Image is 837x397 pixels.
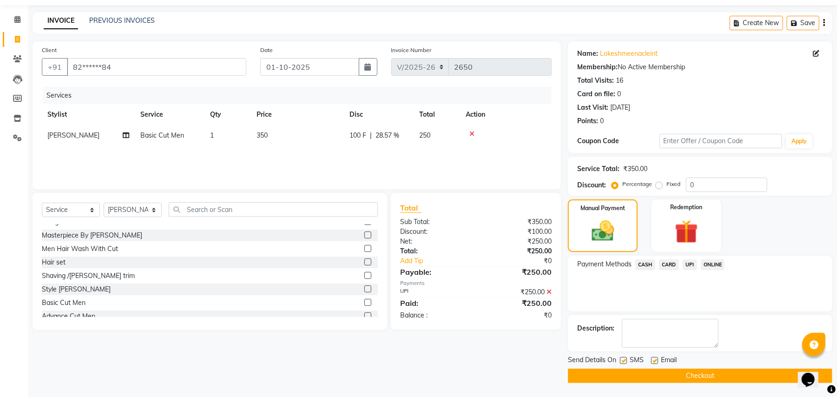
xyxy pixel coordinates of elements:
[257,131,268,139] span: 350
[393,237,476,246] div: Net:
[622,180,652,188] label: Percentage
[135,104,204,125] th: Service
[204,104,251,125] th: Qty
[577,259,632,269] span: Payment Methods
[344,104,414,125] th: Disc
[476,298,559,309] div: ₹250.00
[490,256,559,266] div: ₹0
[42,46,57,54] label: Client
[67,58,246,76] input: Search by Name/Mobile/Email/Code
[370,131,372,140] span: |
[400,203,422,213] span: Total
[577,89,615,99] div: Card on file:
[42,258,66,267] div: Hair set
[577,180,606,190] div: Discount:
[577,324,614,333] div: Description:
[661,355,677,367] span: Email
[577,136,659,146] div: Coupon Code
[44,13,78,29] a: INVOICE
[670,203,702,212] label: Redemption
[42,271,135,281] div: Shaving /[PERSON_NAME] trim
[43,87,559,104] div: Services
[400,279,552,287] div: Payments
[568,369,832,383] button: Checkout
[476,311,559,320] div: ₹0
[580,204,625,212] label: Manual Payment
[577,164,620,174] div: Service Total:
[787,16,819,30] button: Save
[617,89,621,99] div: 0
[169,202,378,217] input: Search or Scan
[577,62,618,72] div: Membership:
[393,217,476,227] div: Sub Total:
[667,217,705,246] img: _gift.svg
[616,76,623,86] div: 16
[659,259,679,270] span: CARD
[42,104,135,125] th: Stylist
[42,285,111,294] div: Style [PERSON_NAME]
[476,217,559,227] div: ₹350.00
[786,134,812,148] button: Apply
[600,49,658,59] a: Lokeshmeenacleint
[89,16,155,25] a: PREVIOUS INVOICES
[476,287,559,297] div: ₹250.00
[393,311,476,320] div: Balance :
[666,180,680,188] label: Fixed
[600,116,604,126] div: 0
[42,311,95,321] div: Advance Cut Men
[610,103,630,112] div: [DATE]
[393,246,476,256] div: Total:
[476,266,559,278] div: ₹250.00
[42,298,86,308] div: Basic Cut Men
[577,62,823,72] div: No Active Membership
[140,131,184,139] span: Basic Cut Men
[419,131,430,139] span: 250
[42,58,68,76] button: +91
[568,355,616,367] span: Send Details On
[460,104,552,125] th: Action
[585,218,621,244] img: _cash.svg
[376,131,399,140] span: 28.57 %
[623,164,647,174] div: ₹350.00
[635,259,655,270] span: CASH
[393,227,476,237] div: Discount:
[349,131,366,140] span: 100 F
[577,116,598,126] div: Points:
[730,16,783,30] button: Create New
[683,259,697,270] span: UPI
[577,103,608,112] div: Last Visit:
[414,104,460,125] th: Total
[798,360,828,388] iframe: chat widget
[42,231,142,240] div: Masterpiece By [PERSON_NAME]
[42,244,118,254] div: Men Hair Wash With Cut
[251,104,344,125] th: Price
[659,134,782,148] input: Enter Offer / Coupon Code
[577,49,598,59] div: Name:
[577,76,614,86] div: Total Visits:
[47,131,99,139] span: [PERSON_NAME]
[476,237,559,246] div: ₹250.00
[393,266,476,278] div: Payable:
[391,46,432,54] label: Invoice Number
[630,355,644,367] span: SMS
[210,131,214,139] span: 1
[393,256,490,266] a: Add Tip
[701,259,725,270] span: ONLINE
[260,46,273,54] label: Date
[476,246,559,256] div: ₹250.00
[393,298,476,309] div: Paid:
[476,227,559,237] div: ₹100.00
[393,287,476,297] div: UPI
